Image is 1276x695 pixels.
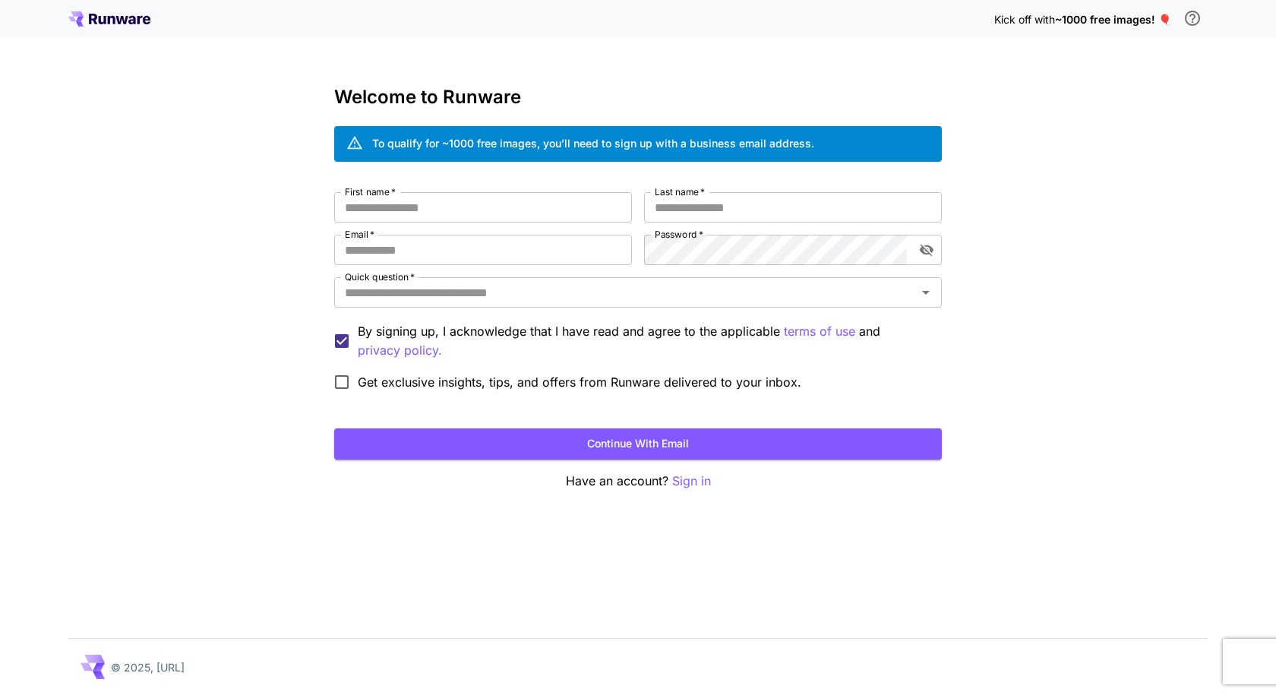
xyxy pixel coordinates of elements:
div: To qualify for ~1000 free images, you’ll need to sign up with a business email address. [372,135,814,151]
span: Kick off with [994,13,1055,26]
label: Quick question [345,270,415,283]
button: toggle password visibility [913,236,940,264]
label: First name [345,185,396,198]
p: © 2025, [URL] [111,659,185,675]
button: By signing up, I acknowledge that I have read and agree to the applicable and privacy policy. [784,322,855,341]
button: Open [915,282,936,303]
button: Sign in [672,472,711,491]
p: privacy policy. [358,341,442,360]
button: In order to qualify for free credit, you need to sign up with a business email address and click ... [1177,3,1208,33]
label: Password [655,228,703,241]
label: Email [345,228,374,241]
button: Continue with email [334,428,942,460]
p: terms of use [784,322,855,341]
button: By signing up, I acknowledge that I have read and agree to the applicable terms of use and [358,341,442,360]
p: Have an account? [334,472,942,491]
h3: Welcome to Runware [334,87,942,108]
label: Last name [655,185,705,198]
span: Get exclusive insights, tips, and offers from Runware delivered to your inbox. [358,373,801,391]
p: By signing up, I acknowledge that I have read and agree to the applicable and [358,322,930,360]
span: ~1000 free images! 🎈 [1055,13,1171,26]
